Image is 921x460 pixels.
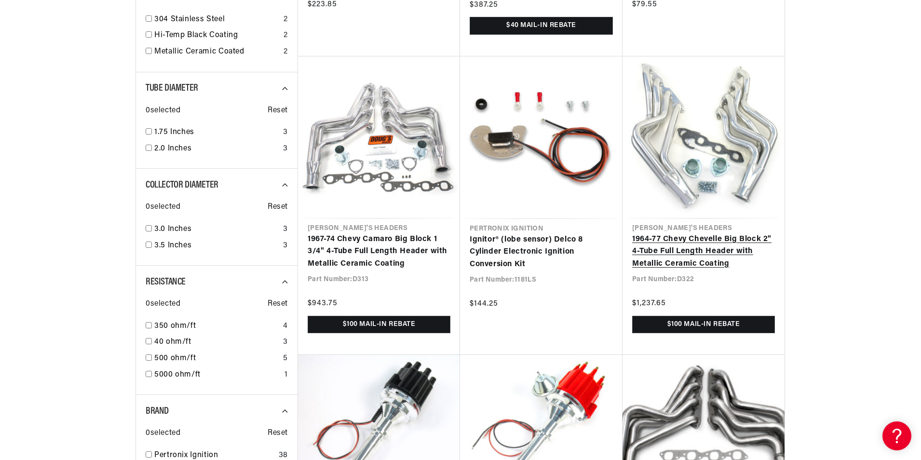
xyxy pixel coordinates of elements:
span: Reset [268,427,288,440]
div: 3 [283,143,288,155]
span: Reset [268,201,288,214]
a: Ignitor® (lobe sensor) Delco 8 Cylinder Electronic Ignition Conversion Kit [470,234,613,271]
div: 3 [283,126,288,139]
a: 5000 ohm/ft [154,369,281,381]
a: 350 ohm/ft [154,320,279,333]
a: 40 ohm/ft [154,336,279,349]
a: 500 ohm/ft [154,352,279,365]
span: 0 selected [146,105,180,117]
a: 3.5 Inches [154,240,279,252]
a: 2.0 Inches [154,143,279,155]
div: 2 [284,29,288,42]
span: Brand [146,406,169,416]
div: 2 [284,46,288,58]
a: Hi-Temp Black Coating [154,29,280,42]
div: 1 [284,369,288,381]
a: 1967-74 Chevy Camaro Big Block 1 3/4" 4-Tube Full Length Header with Metallic Ceramic Coating [308,233,450,271]
a: 1964-77 Chevy Chevelle Big Block 2" 4-Tube Full Length Header with Metallic Ceramic Coating [632,233,775,271]
span: 0 selected [146,201,180,214]
div: 2 [284,14,288,26]
div: 3 [283,336,288,349]
span: 0 selected [146,427,180,440]
span: Reset [268,105,288,117]
div: 3 [283,223,288,236]
span: Reset [268,298,288,311]
span: 0 selected [146,298,180,311]
a: 1.75 Inches [154,126,279,139]
a: 3.0 Inches [154,223,279,236]
div: 3 [283,240,288,252]
a: Metallic Ceramic Coated [154,46,280,58]
span: Collector Diameter [146,180,218,190]
div: 5 [283,352,288,365]
div: 4 [283,320,288,333]
span: Tube Diameter [146,83,198,93]
a: 304 Stainless Steel [154,14,280,26]
span: Resistance [146,277,186,287]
